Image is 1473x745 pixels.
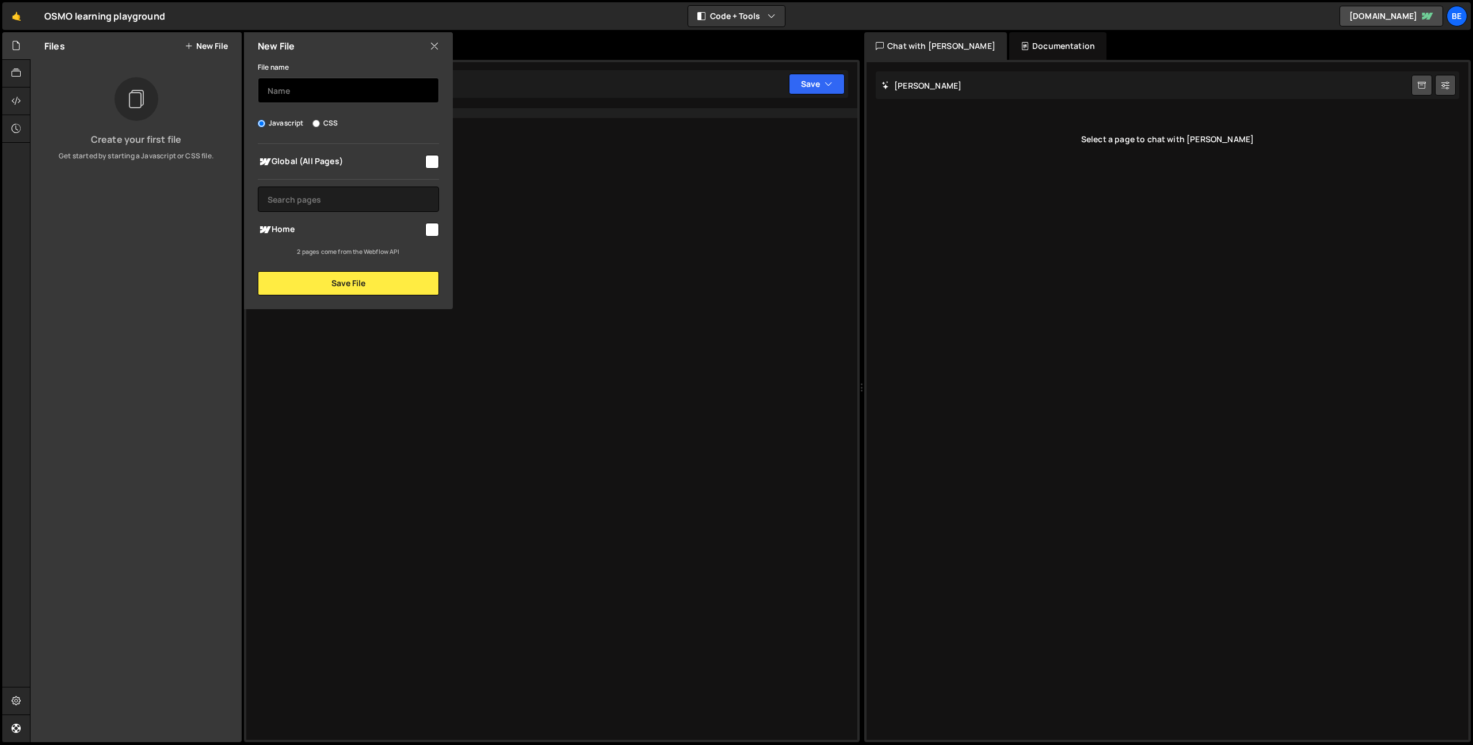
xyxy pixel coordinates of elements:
p: Get started by starting a Javascript or CSS file. [40,151,232,161]
input: Name [258,78,439,103]
button: Save [789,74,845,94]
label: Javascript [258,117,304,129]
label: File name [258,62,289,73]
input: Search pages [258,187,439,212]
h2: Files [44,40,65,52]
div: Documentation [1009,32,1106,60]
button: Save File [258,271,439,295]
div: OSMO learning playground [44,9,165,23]
a: Be [1447,6,1467,26]
a: 🤙 [2,2,30,30]
a: [DOMAIN_NAME] [1340,6,1443,26]
button: Code + Tools [688,6,785,26]
input: CSS [312,120,320,127]
div: Select a page to chat with [PERSON_NAME] [876,116,1459,162]
small: 2 pages come from the Webflow API [297,248,399,256]
h2: [PERSON_NAME] [881,80,961,91]
label: CSS [312,117,338,129]
div: Chat with [PERSON_NAME] [864,32,1007,60]
span: Global (All Pages) [258,155,423,169]
input: Javascript [258,120,265,127]
span: Home [258,223,423,237]
h2: New File [258,40,295,52]
button: New File [185,41,228,51]
h3: Create your first file [40,135,232,144]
